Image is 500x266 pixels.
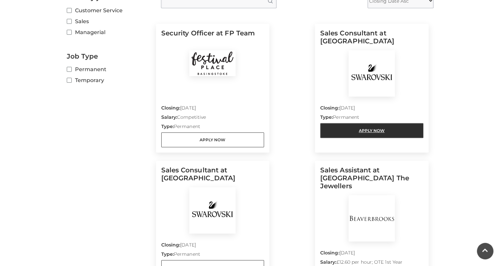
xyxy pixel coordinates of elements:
label: Temporary [67,76,151,84]
label: Customer Service [67,6,151,15]
h2: Job Type [67,52,151,60]
strong: Type: [161,251,174,257]
p: Permanent [161,251,264,260]
strong: Closing: [320,105,339,111]
label: Sales [67,17,151,25]
strong: Salary: [161,114,177,120]
h5: Sales Consultant at [GEOGRAPHIC_DATA] [161,166,264,187]
a: Apply Now [320,123,423,138]
strong: Closing: [161,105,180,111]
strong: Closing: [161,242,180,248]
p: [DATE] [161,105,264,114]
label: Permanent [67,65,151,73]
p: Permanent [320,114,423,123]
strong: Type: [161,123,174,129]
p: [DATE] [320,105,423,114]
a: Apply Now [161,132,264,147]
p: Competitive [161,114,264,123]
p: Permanent [161,123,264,132]
strong: Salary: [320,259,336,265]
strong: Type: [320,114,333,120]
h5: Sales Assistant at [GEOGRAPHIC_DATA] The Jewellers [320,166,423,195]
strong: Closing: [320,250,339,256]
img: BeaverBrooks The Jewellers [349,195,395,242]
label: Managerial [67,28,151,36]
img: Swarovski [349,50,395,97]
img: Festival Place [189,50,236,76]
img: Swarovski [189,187,236,234]
h5: Security Officer at FP Team [161,29,264,50]
h5: Sales Consultant at [GEOGRAPHIC_DATA] [320,29,423,50]
p: [DATE] [320,249,423,259]
p: [DATE] [161,242,264,251]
